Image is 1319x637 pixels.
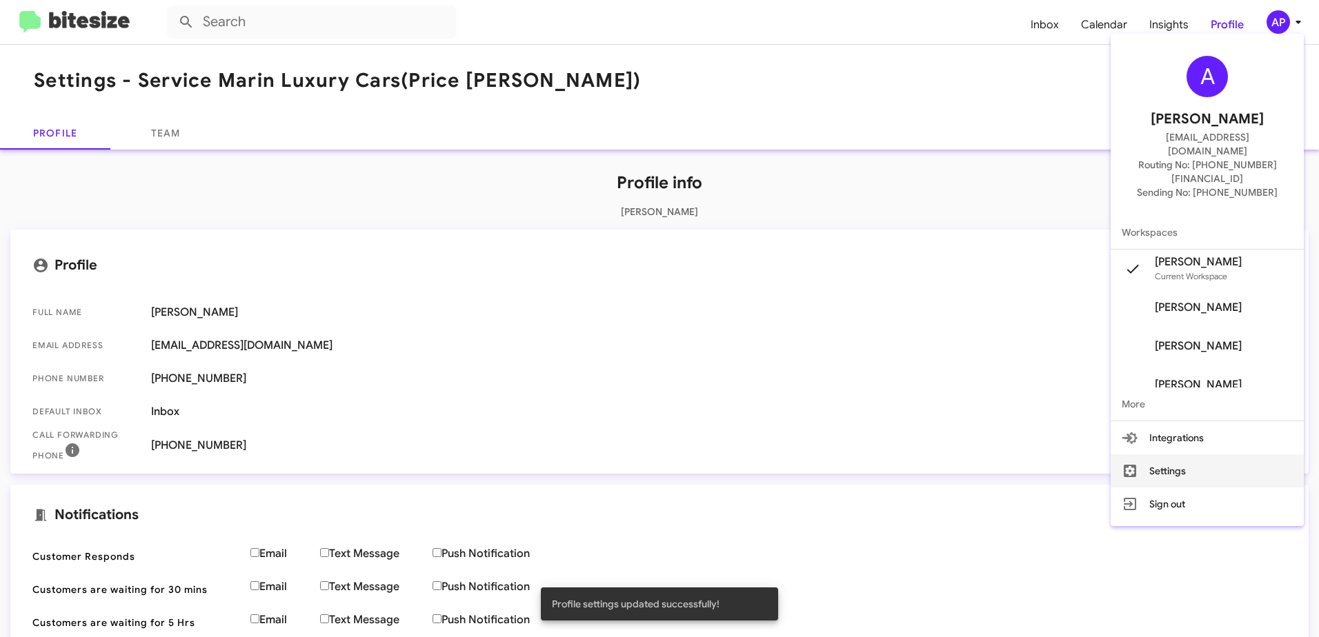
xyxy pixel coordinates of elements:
[1137,185,1278,199] span: Sending No: [PHONE_NUMBER]
[1155,339,1242,353] span: [PERSON_NAME]
[1111,387,1304,421] span: More
[1187,56,1228,97] div: A
[1155,255,1242,269] span: [PERSON_NAME]
[1151,108,1264,130] span: [PERSON_NAME]
[1155,271,1227,281] span: Current Workspace
[1127,158,1287,185] span: Routing No: [PHONE_NUMBER][FINANCIAL_ID]
[1155,378,1242,392] span: [PERSON_NAME]
[1111,487,1304,520] button: Sign out
[1111,454,1304,487] button: Settings
[1127,130,1287,158] span: [EMAIL_ADDRESS][DOMAIN_NAME]
[1155,301,1242,314] span: [PERSON_NAME]
[1111,216,1304,249] span: Workspaces
[1111,421,1304,454] button: Integrations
